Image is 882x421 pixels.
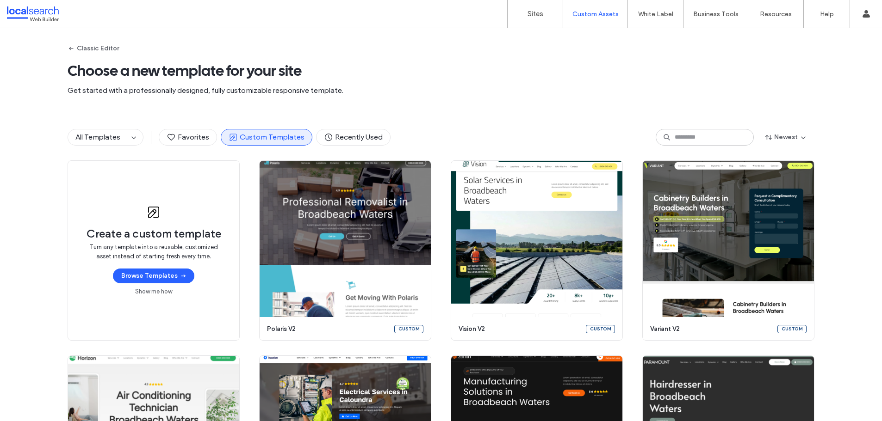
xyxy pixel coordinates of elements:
[650,324,772,334] span: variant v2
[135,287,172,296] a: Show me how
[267,324,389,334] span: polaris v2
[221,129,312,146] button: Custom Templates
[572,10,619,18] label: Custom Assets
[68,41,119,56] button: Classic Editor
[68,85,814,96] span: Get started with a professionally designed, fully customizable responsive template.
[760,10,792,18] label: Resources
[87,243,221,261] span: Turn any template into a reusable, customized asset instead of starting fresh every time.
[820,10,834,18] label: Help
[87,227,221,241] span: Create a custom template
[324,132,383,142] span: Recently Used
[68,129,128,145] button: All Templates
[159,129,217,146] button: Favorites
[113,268,194,283] button: Browse Templates
[394,325,423,333] div: Custom
[316,129,391,146] button: Recently Used
[167,132,209,142] span: Favorites
[528,10,543,18] label: Sites
[586,325,615,333] div: Custom
[459,324,580,334] span: vision v2
[68,61,814,80] span: Choose a new template for your site
[758,130,814,145] button: Newest
[693,10,739,18] label: Business Tools
[229,132,304,142] span: Custom Templates
[75,133,120,141] span: All Templates
[777,325,807,333] div: Custom
[638,10,673,18] label: White Label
